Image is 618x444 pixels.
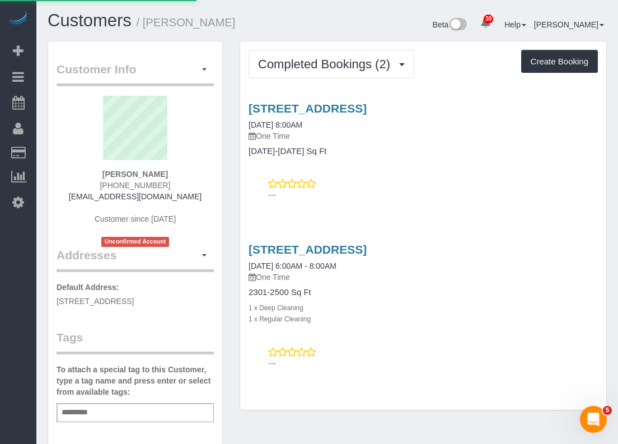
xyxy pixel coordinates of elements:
iframe: Intercom live chat [580,406,607,433]
button: Completed Bookings (2) [249,50,414,78]
span: 5 [603,406,612,415]
small: / [PERSON_NAME] [137,16,236,29]
a: Help [504,20,526,29]
strong: [PERSON_NAME] [102,170,168,179]
span: 30 [484,15,493,24]
a: [EMAIL_ADDRESS][DOMAIN_NAME] [69,192,202,201]
a: 30 [475,11,497,36]
span: [STREET_ADDRESS] [57,297,134,306]
a: Customers [48,11,132,30]
button: Create Booking [521,50,598,73]
a: [STREET_ADDRESS] [249,243,367,256]
legend: Tags [57,329,214,354]
small: 1 x Regular Cleaning [249,315,311,323]
a: Beta [433,20,467,29]
p: --- [268,358,598,369]
label: To attach a special tag to this Customer, type a tag name and press enter or select from availabl... [57,364,214,398]
span: Unconfirmed Account [101,237,170,246]
a: [STREET_ADDRESS] [249,102,367,115]
a: [DATE] 6:00AM - 8:00AM [249,261,336,270]
a: [PERSON_NAME] [534,20,604,29]
p: One Time [249,130,598,142]
p: --- [268,189,598,200]
span: Completed Bookings (2) [258,57,396,71]
legend: Customer Info [57,61,214,86]
label: Default Address: [57,282,119,293]
img: Automaid Logo [7,11,29,27]
span: Customer since [DATE] [95,214,176,223]
span: [PHONE_NUMBER] [100,181,170,190]
a: [DATE] 8:00AM [249,120,302,129]
h4: 2301-2500 Sq Ft [249,288,598,297]
p: One Time [249,272,598,283]
h4: [DATE]-[DATE] Sq Ft [249,147,598,156]
img: New interface [448,18,467,32]
small: 1 x Deep Cleaning [249,304,303,312]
